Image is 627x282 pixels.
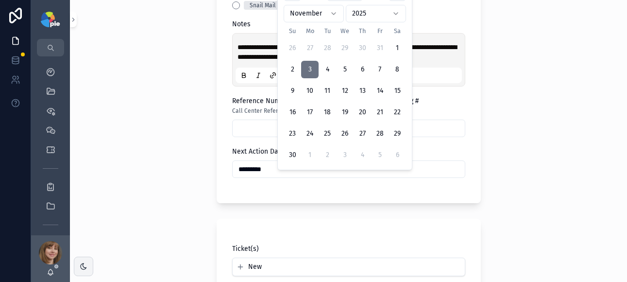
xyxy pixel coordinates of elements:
[336,104,354,121] button: Wednesday, November 19th, 2025
[284,104,301,121] button: Sunday, November 16th, 2025
[371,26,389,35] th: Friday
[301,82,319,100] button: Monday, November 10th, 2025
[301,26,319,35] th: Monday
[371,104,389,121] button: Friday, November 21st, 2025
[336,125,354,142] button: Wednesday, November 26th, 2025
[301,39,319,57] button: Monday, October 27th, 2025
[41,12,60,27] img: App logo
[284,82,301,100] button: Sunday, November 9th, 2025
[301,61,319,78] button: Monday, November 3rd, 2025, selected
[319,125,336,142] button: Tuesday, November 25th, 2025
[354,26,371,35] th: Thursday
[319,104,336,121] button: Tuesday, November 18th, 2025
[301,146,319,164] button: Monday, December 1st, 2025
[284,39,301,57] button: Sunday, October 26th, 2025
[232,147,285,156] span: Next Action Date
[336,26,354,35] th: Wednesday
[319,146,336,164] button: Tuesday, December 2nd, 2025
[389,61,406,78] button: Saturday, November 8th, 2025
[31,56,70,235] div: scrollable content
[371,125,389,142] button: Friday, November 28th, 2025
[371,61,389,78] button: Friday, November 7th, 2025
[301,104,319,121] button: Monday, November 17th, 2025
[389,104,406,121] button: Saturday, November 22nd, 2025
[354,104,371,121] button: Thursday, November 20th, 2025
[336,82,354,100] button: Wednesday, November 12th, 2025
[319,61,336,78] button: Tuesday, November 4th, 2025
[336,61,354,78] button: Wednesday, November 5th, 2025
[389,125,406,142] button: Saturday, November 29th, 2025
[248,262,262,272] span: New
[284,146,301,164] button: Sunday, November 30th, 2025
[301,125,319,142] button: Monday, November 24th, 2025
[232,245,259,253] span: Ticket(s)
[237,262,461,272] button: New
[336,39,354,57] button: Wednesday, October 29th, 2025
[336,146,354,164] button: Wednesday, December 3rd, 2025
[371,82,389,100] button: Friday, November 14th, 2025
[389,39,406,57] button: Saturday, November 1st, 2025
[232,97,290,105] span: Reference Number
[389,82,406,100] button: Saturday, November 15th, 2025
[351,97,419,105] span: Application Tracking #
[354,39,371,57] button: Thursday, October 30th, 2025
[354,125,371,142] button: Thursday, November 27th, 2025
[389,26,406,35] th: Saturday
[371,146,389,164] button: Friday, December 5th, 2025
[319,26,336,35] th: Tuesday
[319,82,336,100] button: Tuesday, November 11th, 2025
[284,125,301,142] button: Sunday, November 23rd, 2025
[389,146,406,164] button: Saturday, December 6th, 2025
[232,107,296,115] span: Call Center Reference #
[284,61,301,78] button: Sunday, November 2nd, 2025
[354,146,371,164] button: Thursday, December 4th, 2025
[232,20,251,28] span: Notes
[284,26,301,35] th: Sunday
[354,82,371,100] button: Thursday, November 13th, 2025
[371,39,389,57] button: Friday, October 31st, 2025
[319,39,336,57] button: Tuesday, October 28th, 2025
[354,61,371,78] button: Thursday, November 6th, 2025
[250,1,276,10] div: Snail Mail
[284,26,406,164] table: November 2025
